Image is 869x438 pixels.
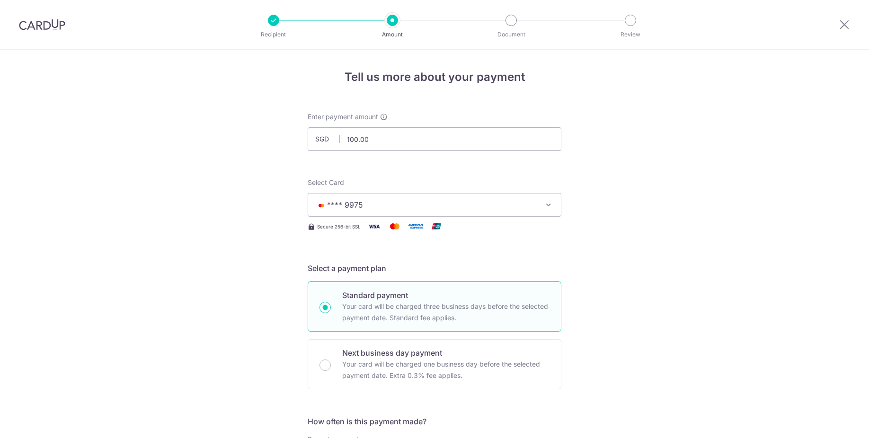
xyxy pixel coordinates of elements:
img: Union Pay [427,220,446,232]
p: Amount [357,30,427,39]
img: Visa [364,220,383,232]
h5: How often is this payment made? [308,416,561,427]
p: Next business day payment [342,347,550,359]
p: Review [595,30,665,39]
p: Document [476,30,546,39]
input: 0.00 [308,127,561,151]
span: SGD [315,134,340,144]
p: Your card will be charged three business days before the selected payment date. Standard fee appl... [342,301,550,324]
img: MASTERCARD [316,202,327,209]
h4: Tell us more about your payment [308,69,561,86]
h5: Select a payment plan [308,263,561,274]
span: Enter payment amount [308,112,378,122]
span: translation missing: en.payables.payment_networks.credit_card.summary.labels.select_card [308,178,344,186]
p: Recipient [239,30,309,39]
span: Secure 256-bit SSL [317,223,361,230]
img: American Express [406,220,425,232]
p: Standard payment [342,289,550,301]
p: Your card will be charged one business day before the selected payment date. Extra 0.3% fee applies. [342,359,550,381]
img: Mastercard [385,220,404,232]
img: CardUp [19,19,65,30]
iframe: Opens a widget where you can find more information [808,410,860,433]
